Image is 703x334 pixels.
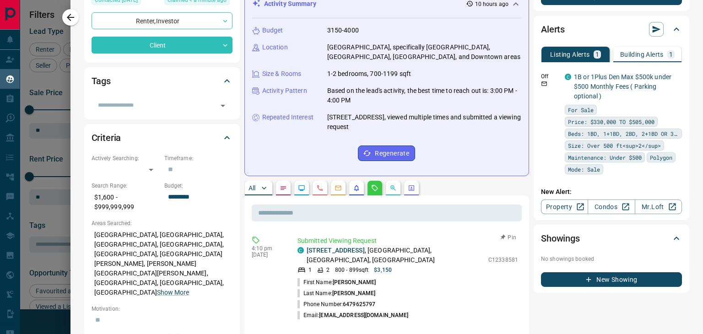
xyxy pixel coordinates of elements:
[353,184,360,192] svg: Listing Alerts
[568,153,642,162] span: Maintenance: Under $500
[620,51,664,58] p: Building Alerts
[319,312,408,318] span: [EMAIL_ADDRESS][DOMAIN_NAME]
[164,154,233,162] p: Timeframe:
[92,305,233,313] p: Motivation:
[495,233,522,242] button: Pin
[327,113,521,132] p: [STREET_ADDRESS], viewed multiple times and submitted a viewing request
[297,247,304,253] div: condos.ca
[568,105,594,114] span: For Sale
[297,300,376,308] p: Phone Number:
[92,130,121,145] h2: Criteria
[297,311,409,319] p: Email:
[92,74,111,88] h2: Tags
[541,72,559,81] p: Off
[568,141,661,150] span: Size: Over 500 ft<sup>2</sup>
[541,231,580,246] h2: Showings
[333,279,376,286] span: [PERSON_NAME]
[541,199,588,214] a: Property
[635,199,682,214] a: Mr.Loft
[92,154,160,162] p: Actively Searching:
[262,43,288,52] p: Location
[92,227,233,300] p: [GEOGRAPHIC_DATA], [GEOGRAPHIC_DATA], [GEOGRAPHIC_DATA], [GEOGRAPHIC_DATA], [GEOGRAPHIC_DATA], [G...
[650,153,672,162] span: Polygon
[326,266,330,274] p: 2
[358,145,415,161] button: Regenerate
[595,51,599,58] p: 1
[327,43,521,62] p: [GEOGRAPHIC_DATA], specifically [GEOGRAPHIC_DATA], [GEOGRAPHIC_DATA], [GEOGRAPHIC_DATA], and Down...
[92,127,233,149] div: Criteria
[262,113,314,122] p: Repeated Interest
[541,272,682,287] button: New Showing
[541,187,682,197] p: New Alert:
[541,227,682,249] div: Showings
[588,199,635,214] a: Condos
[92,182,160,190] p: Search Range:
[408,184,415,192] svg: Agent Actions
[92,70,233,92] div: Tags
[164,182,233,190] p: Budget:
[216,99,229,112] button: Open
[297,236,518,246] p: Submitted Viewing Request
[252,245,284,252] p: 4:10 pm
[280,184,287,192] svg: Notes
[157,288,189,297] button: Show More
[541,22,565,37] h2: Alerts
[262,86,307,96] p: Activity Pattern
[297,289,376,297] p: Last Name:
[568,129,679,138] span: Beds: 1BD, 1+1BD, 2BD, 2+1BD OR 3BD+
[249,185,256,191] p: All
[297,278,376,286] p: First Name:
[550,51,590,58] p: Listing Alerts
[568,117,654,126] span: Price: $330,000 TO $505,000
[307,246,484,265] p: , [GEOGRAPHIC_DATA], [GEOGRAPHIC_DATA], [GEOGRAPHIC_DATA]
[332,290,375,296] span: [PERSON_NAME]
[669,51,673,58] p: 1
[371,184,379,192] svg: Requests
[262,69,302,79] p: Size & Rooms
[327,86,521,105] p: Based on the lead's activity, the best time to reach out is: 3:00 PM - 4:00 PM
[308,266,312,274] p: 1
[92,190,160,215] p: $1,600 - $999,999,999
[335,184,342,192] svg: Emails
[92,219,233,227] p: Areas Searched:
[389,184,397,192] svg: Opportunities
[565,74,571,80] div: condos.ca
[92,12,233,29] div: Renter , Investor
[327,26,359,35] p: 3150-4000
[541,81,547,87] svg: Email
[327,69,411,79] p: 1-2 bedrooms, 700-1199 sqft
[252,252,284,258] p: [DATE]
[574,73,671,100] a: 1B or 1Plus Den Max $500k under $500 Monthly Fees ( Parking optional )
[541,18,682,40] div: Alerts
[343,301,375,307] span: 6479625797
[262,26,283,35] p: Budget
[541,255,682,263] p: No showings booked
[568,165,600,174] span: Mode: Sale
[298,184,305,192] svg: Lead Browsing Activity
[92,37,233,54] div: Client
[335,266,368,274] p: 800 - 899 sqft
[374,266,392,274] p: $3,150
[316,184,324,192] svg: Calls
[307,247,365,254] a: [STREET_ADDRESS]
[488,256,518,264] p: C12338581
